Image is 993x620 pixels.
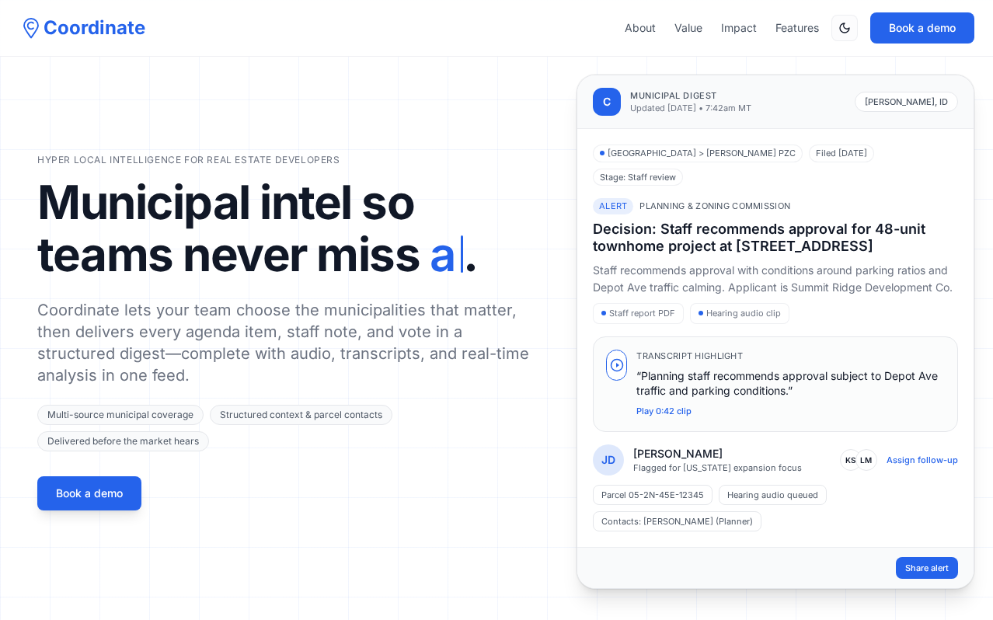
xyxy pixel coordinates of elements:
p: [PERSON_NAME] [633,446,802,462]
a: Features [775,20,819,36]
span: Contacts: [PERSON_NAME] (Planner) [593,511,761,531]
h1: Municipal intel so teams never miss . [37,179,533,284]
button: Share alert [896,557,958,580]
p: Flagged for [US_STATE] expansion focus [633,462,802,474]
span: Hearing audio queued [719,485,827,505]
button: Switch to dark mode [831,15,858,41]
h3: Decision: Staff recommends approval for 48-unit townhome project at [STREET_ADDRESS] [593,221,958,256]
span: Hearing audio clip [690,303,789,324]
p: Hyper local intelligence for real estate developers [37,154,533,166]
button: Play 0:42 clip [636,405,692,418]
p: Coordinate lets your team choose the municipalities that matter, then delivers every agenda item,... [37,299,533,386]
span: Structured context & parcel contacts [210,405,392,425]
span: KS [840,449,862,471]
p: Updated [DATE] • 7:42am MT [630,102,751,115]
span: Planning & Zoning Commission [639,200,790,213]
span: Multi-source municipal coverage [37,405,204,425]
a: Coordinate [19,16,145,40]
span: a [430,225,455,284]
span: Coordinate [44,16,145,40]
p: Municipal digest [630,89,751,103]
a: Impact [721,20,757,36]
span: [GEOGRAPHIC_DATA] > [PERSON_NAME] PZC [593,145,803,162]
span: Alert [593,198,633,214]
span: Delivered before the market hears [37,431,209,451]
a: About [625,20,656,36]
a: Value [674,20,702,36]
p: “Planning staff recommends approval subject to Depot Ave traffic and parking conditions.” [636,368,945,399]
div: JD [593,444,624,475]
div: C [593,88,621,116]
p: Staff recommends approval with conditions around parking ratios and Depot Ave traffic calming. Ap... [593,262,958,298]
span: Stage: Staff review [593,169,683,186]
span: [PERSON_NAME], ID [855,92,958,113]
span: LM [855,449,877,471]
span: Parcel 05-2N-45E-12345 [593,485,713,505]
span: Filed [DATE] [809,145,874,162]
button: Book a demo [870,12,974,44]
span: Staff report PDF [593,303,684,324]
button: Book a demo [37,476,141,510]
p: Transcript highlight [636,350,945,363]
img: Coordinate [19,16,44,40]
button: Assign follow-up [887,454,958,466]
